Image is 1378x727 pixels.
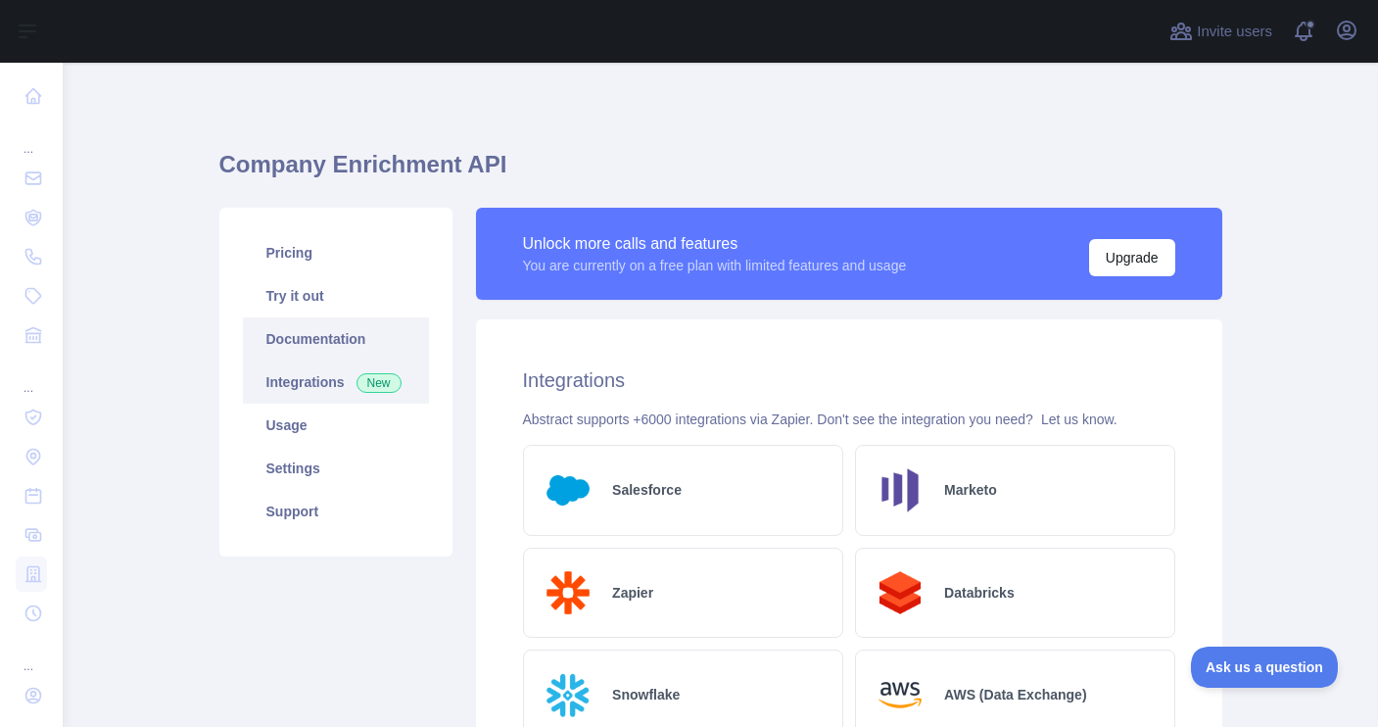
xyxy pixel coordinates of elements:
[243,490,429,533] a: Support
[872,461,929,519] img: Logo
[243,404,429,447] a: Usage
[872,666,929,724] img: Logo
[1089,239,1175,276] button: Upgrade
[540,564,597,622] img: Logo
[243,231,429,274] a: Pricing
[16,118,47,157] div: ...
[612,685,680,704] h2: Snowflake
[872,564,929,622] img: Logo
[243,361,429,404] a: Integrations New
[523,256,907,275] div: You are currently on a free plan with limited features and usage
[944,583,1015,603] h2: Databricks
[540,461,597,519] img: Logo
[219,149,1222,196] h1: Company Enrichment API
[540,666,597,724] img: Logo
[523,410,1175,429] div: Abstract supports +6000 integrations via Zapier. Don't see the integration you need?
[1165,16,1276,47] button: Invite users
[356,373,402,393] span: New
[16,635,47,674] div: ...
[1197,21,1272,43] span: Invite users
[944,480,997,500] h2: Marketo
[1191,647,1339,688] iframe: Toggle Customer Support
[523,366,1175,394] h2: Integrations
[612,480,682,500] h2: Salesforce
[612,583,653,603] h2: Zapier
[1041,410,1117,429] button: Let us know.
[16,357,47,396] div: ...
[944,685,1086,704] h2: AWS (Data Exchange)
[243,447,429,490] a: Settings
[523,232,907,256] div: Unlock more calls and features
[243,317,429,361] a: Documentation
[243,274,429,317] a: Try it out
